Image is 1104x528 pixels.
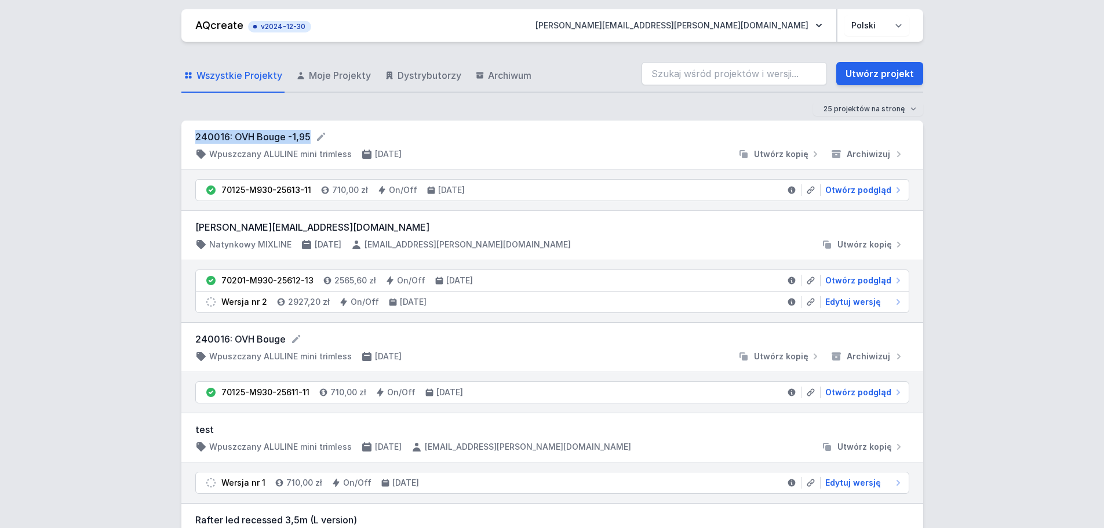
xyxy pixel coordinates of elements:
[398,68,461,82] span: Dystrybutorzy
[195,19,243,31] a: AQcreate
[375,351,402,362] h4: [DATE]
[488,68,531,82] span: Archiwum
[821,275,904,286] a: Otwórz podgląd
[826,148,909,160] button: Archiwizuj
[365,239,571,250] h4: [EMAIL_ADDRESS][PERSON_NAME][DOMAIN_NAME]
[330,387,366,398] h4: 710,00 zł
[425,441,631,453] h4: [EMAIL_ADDRESS][PERSON_NAME][DOMAIN_NAME]
[389,184,417,196] h4: On/Off
[825,387,891,398] span: Otwórz podgląd
[209,239,292,250] h4: Natynkowy MIXLINE
[825,477,881,489] span: Edytuj wersję
[821,296,904,308] a: Edytuj wersję
[446,275,473,286] h4: [DATE]
[221,387,309,398] div: 70125-M930-25611-11
[195,130,909,144] form: 240016: OVH Bouge -1,95
[221,477,265,489] div: Wersja nr 1
[351,296,379,308] h4: On/Off
[825,296,881,308] span: Edytuj wersję
[733,148,826,160] button: Utwórz kopię
[221,275,314,286] div: 70201-M930-25612-13
[837,239,892,250] span: Utwórz kopię
[343,477,371,489] h4: On/Off
[392,477,419,489] h4: [DATE]
[248,19,311,32] button: v2024-12-30
[288,296,330,308] h4: 2927,20 zł
[825,184,891,196] span: Otwórz podgląd
[195,220,909,234] h3: [PERSON_NAME][EMAIL_ADDRESS][DOMAIN_NAME]
[397,275,425,286] h4: On/Off
[221,184,311,196] div: 70125-M930-25613-11
[642,62,827,85] input: Szukaj wśród projektów i wersji...
[209,351,352,362] h4: Wpuszczany ALULINE mini trimless
[195,332,909,346] form: 240016: OVH Bouge
[754,148,808,160] span: Utwórz kopię
[436,387,463,398] h4: [DATE]
[400,296,427,308] h4: [DATE]
[754,351,808,362] span: Utwórz kopię
[847,351,890,362] span: Archiwizuj
[847,148,890,160] span: Archiwizuj
[196,68,282,82] span: Wszystkie Projekty
[375,441,402,453] h4: [DATE]
[821,477,904,489] a: Edytuj wersję
[209,148,352,160] h4: Wpuszczany ALULINE mini trimless
[387,387,416,398] h4: On/Off
[817,239,909,250] button: Utwórz kopię
[315,131,327,143] button: Edytuj nazwę projektu
[844,15,909,36] select: Wybierz język
[733,351,826,362] button: Utwórz kopię
[309,68,371,82] span: Moje Projekty
[382,59,464,93] a: Dystrybutorzy
[826,351,909,362] button: Archiwizuj
[334,275,376,286] h4: 2565,60 zł
[332,184,368,196] h4: 710,00 zł
[181,59,285,93] a: Wszystkie Projekty
[825,275,891,286] span: Otwórz podgląd
[837,441,892,453] span: Utwórz kopię
[817,441,909,453] button: Utwórz kopię
[254,22,305,31] span: v2024-12-30
[315,239,341,250] h4: [DATE]
[209,441,352,453] h4: Wpuszczany ALULINE mini trimless
[526,15,832,36] button: [PERSON_NAME][EMAIL_ADDRESS][PERSON_NAME][DOMAIN_NAME]
[821,184,904,196] a: Otwórz podgląd
[294,59,373,93] a: Moje Projekty
[375,148,402,160] h4: [DATE]
[286,477,322,489] h4: 710,00 zł
[195,513,909,527] h3: Rafter led recessed 3,5m (L version)
[438,184,465,196] h4: [DATE]
[205,477,217,489] img: draft.svg
[195,423,909,436] h3: test
[205,296,217,308] img: draft.svg
[836,62,923,85] a: Utwórz projekt
[221,296,267,308] div: Wersja nr 2
[821,387,904,398] a: Otwórz podgląd
[290,333,302,345] button: Edytuj nazwę projektu
[473,59,534,93] a: Archiwum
